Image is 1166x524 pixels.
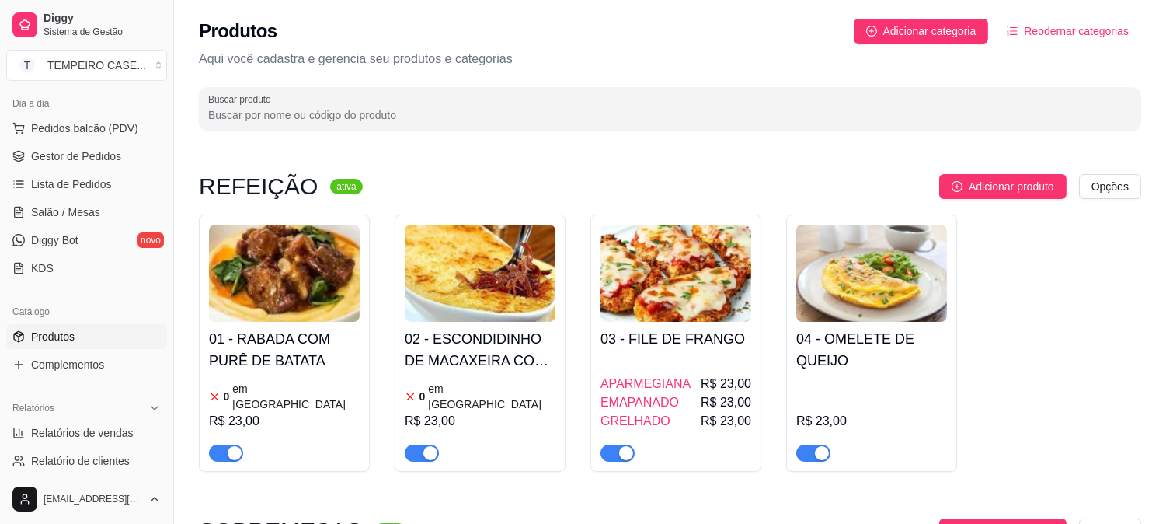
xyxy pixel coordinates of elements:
span: Gestor de Pedidos [31,148,121,164]
span: Complementos [31,357,104,372]
span: plus-circle [952,181,962,192]
button: [EMAIL_ADDRESS][DOMAIN_NAME] [6,480,167,518]
span: Lista de Pedidos [31,176,112,192]
span: EMAPANADO [600,393,679,412]
span: Produtos [31,329,75,344]
a: DiggySistema de Gestão [6,6,167,44]
span: Reodernar categorias [1024,23,1129,40]
a: Produtos [6,324,167,349]
a: Gestor de Pedidos [6,144,167,169]
div: R$ 23,00 [796,412,947,431]
span: Adicionar categoria [883,23,976,40]
span: Relatórios [12,402,54,414]
a: Complementos [6,352,167,377]
button: Select a team [6,50,167,81]
h2: Produtos [199,19,277,44]
a: Diggy Botnovo [6,228,167,253]
span: GRELHADO [600,412,670,431]
div: Catálogo [6,299,167,324]
span: Relatório de clientes [31,453,130,469]
div: TEMPEIRO CASE ... [47,58,146,73]
sup: ativa [330,179,362,194]
img: product-image [600,225,751,322]
button: Adicionar produto [939,174,1067,199]
article: em [GEOGRAPHIC_DATA] [428,381,555,412]
div: R$ 23,00 [209,412,360,431]
article: 0 [419,389,426,404]
a: KDS [6,256,167,281]
h4: 01 - RABADA COM PURÊ DE BATATA [209,328,360,372]
span: R$ 23,00 [701,412,751,431]
span: T [19,58,35,73]
img: product-image [209,225,360,322]
article: 0 [224,389,230,404]
img: product-image [796,225,947,322]
span: Diggy Bot [31,232,78,248]
a: Relatório de clientes [6,449,167,473]
h4: 04 - OMELETE DE QUEIJO [796,328,947,372]
a: Relatórios de vendas [6,421,167,445]
span: Sistema de Gestão [44,26,161,38]
span: R$ 23,00 [701,375,751,393]
span: [EMAIL_ADDRESS][DOMAIN_NAME] [44,493,142,505]
span: Adicionar produto [969,178,1054,195]
span: Salão / Mesas [31,204,100,220]
span: plus-circle [866,26,877,37]
span: R$ 23,00 [701,393,751,412]
span: APARMEGIANA [600,375,691,393]
span: Relatórios de vendas [31,425,134,441]
button: Adicionar categoria [854,19,989,44]
input: Buscar produto [208,107,1132,123]
a: Lista de Pedidos [6,172,167,197]
h4: 03 - FILE DE FRANGO [600,328,751,350]
span: Diggy [44,12,161,26]
button: Pedidos balcão (PDV) [6,116,167,141]
span: KDS [31,260,54,276]
div: R$ 23,00 [405,412,555,431]
span: Pedidos balcão (PDV) [31,121,138,136]
img: product-image [405,225,555,322]
span: ordered-list [1007,26,1018,37]
span: Opções [1091,178,1129,195]
button: Opções [1079,174,1141,199]
article: em [GEOGRAPHIC_DATA] [232,381,360,412]
h3: REFEIÇÃO [199,177,318,196]
a: Salão / Mesas [6,200,167,225]
h4: 02 - ESCONDIDINHO DE MACAXEIRA COM CHARQUE [405,328,555,372]
button: Reodernar categorias [994,19,1141,44]
p: Aqui você cadastra e gerencia seu produtos e categorias [199,50,1141,68]
label: Buscar produto [208,93,277,106]
div: Dia a dia [6,91,167,116]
